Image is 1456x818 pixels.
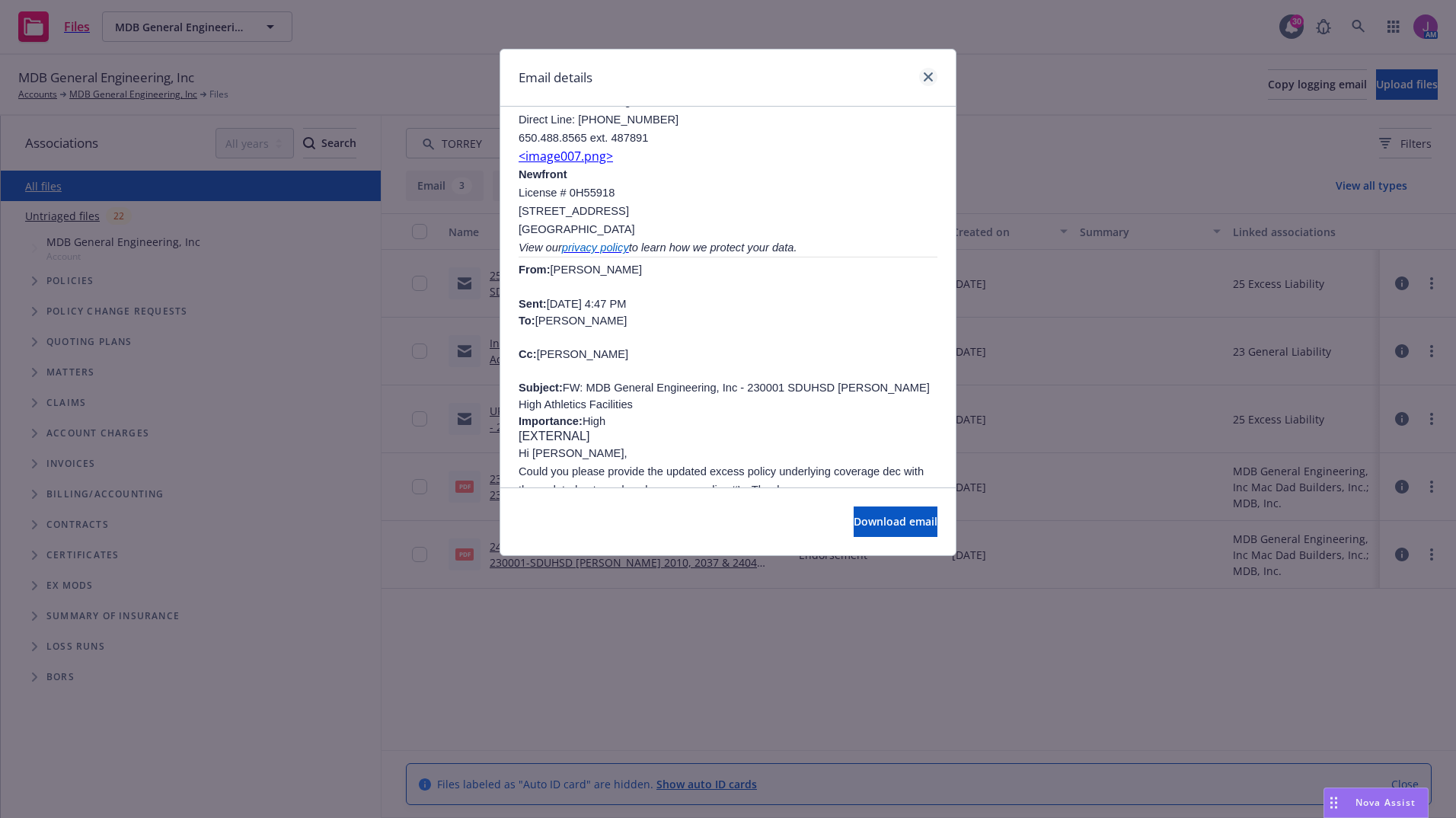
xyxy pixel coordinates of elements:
[519,465,924,496] span: Could you please provide the updated excess policy underlying coverage dec with the updated auto ...
[629,241,797,254] i: to learn how we protect your data.
[519,113,679,126] span: Direct Line: [PHONE_NUMBER]
[519,168,567,181] span: Newfront
[519,315,535,327] b: To:
[519,68,592,88] h1: Email details
[519,264,551,276] span: From:
[519,147,937,165] a: <image007.png>
[519,348,537,360] b: Cc:
[1355,796,1416,809] span: Nova Assist
[519,279,937,430] div: [DATE] 4:47 PM [PERSON_NAME]
[854,506,937,537] button: Download email
[519,298,547,310] b: Sent:
[519,187,615,199] span: License # 0H55918
[519,241,562,254] span: View our
[1324,788,1343,817] div: Drag to move
[519,264,937,430] span: [PERSON_NAME]
[519,329,937,430] div: [PERSON_NAME]
[519,447,627,459] span: Hi [PERSON_NAME],
[519,223,635,235] span: [GEOGRAPHIC_DATA]
[519,382,563,394] b: Subject:
[519,430,589,443] span: [EXTERNAL]
[919,68,937,86] a: close
[519,205,629,217] span: [STREET_ADDRESS]
[519,363,937,430] div: FW: MDB General Engineering, Inc - 230001 SDUHSD [PERSON_NAME] High Athletics Facilities High
[1323,788,1429,818] button: Nova Assist
[519,132,648,144] span: 650.488.8565 ext. 487891
[562,241,629,254] a: privacy policy
[854,514,937,529] span: Download email
[519,415,583,427] b: Importance:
